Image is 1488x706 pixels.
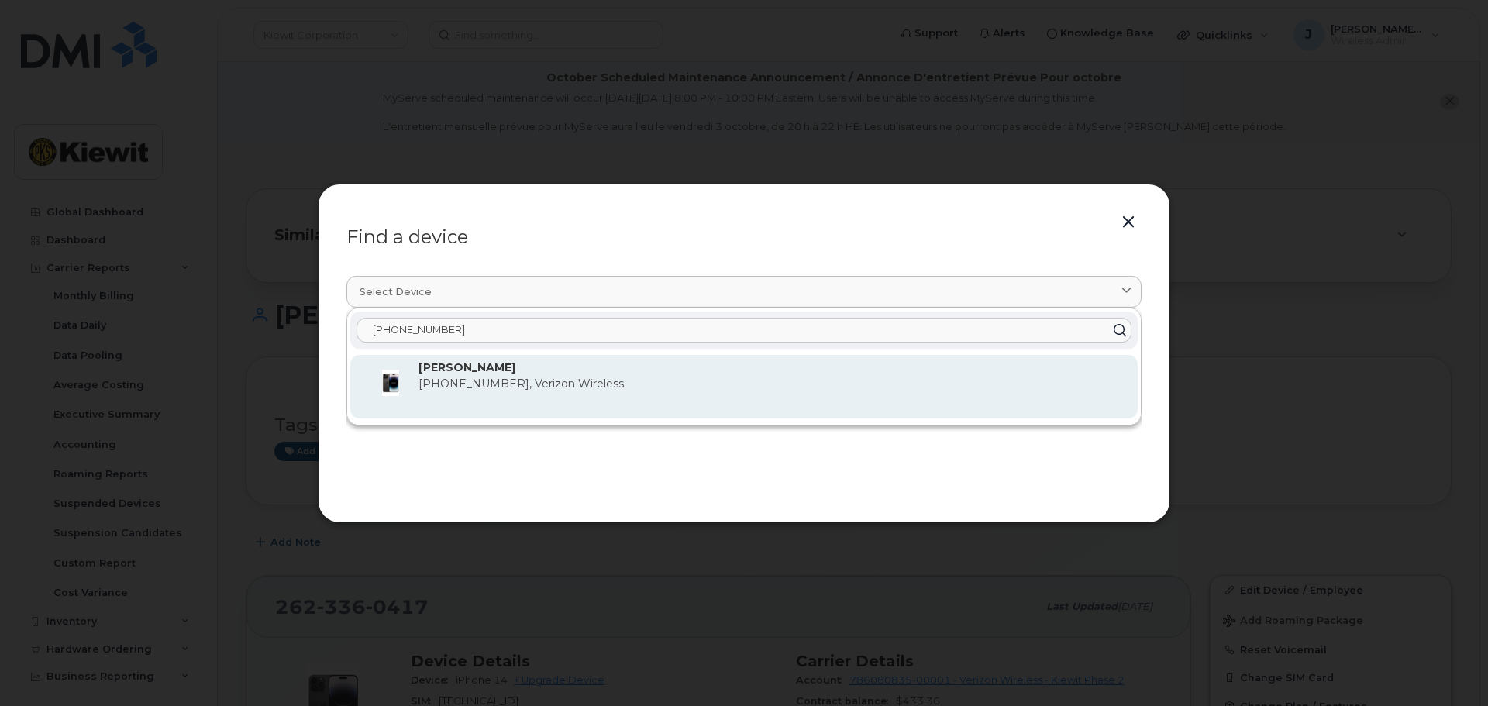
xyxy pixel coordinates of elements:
span: Select device [360,284,432,299]
strong: [PERSON_NAME] [418,360,515,374]
a: Select device [346,276,1142,308]
div: [PERSON_NAME][PHONE_NUMBER], Verizon Wireless [350,355,1138,418]
input: Enter name or device number [356,318,1131,343]
span: [PHONE_NUMBER], Verizon Wireless [418,377,624,391]
img: image20231002-3703462-njx0qo.jpeg [375,367,406,398]
iframe: Messenger Launcher [1421,639,1476,694]
div: Find a device [346,228,1142,246]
